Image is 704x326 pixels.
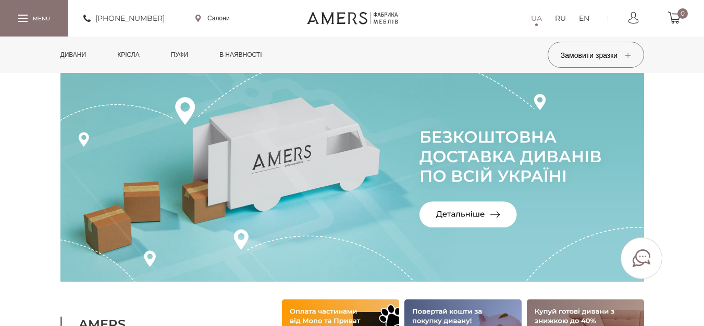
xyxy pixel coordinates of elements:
[531,12,542,25] a: UA
[548,42,644,68] button: Замовити зразки
[555,12,566,25] a: RU
[212,37,269,73] a: в наявності
[195,14,230,23] a: Салони
[561,51,631,60] span: Замовити зразки
[83,12,165,25] a: [PHONE_NUMBER]
[677,8,688,19] span: 0
[53,37,94,73] a: Дивани
[579,12,589,25] a: EN
[109,37,147,73] a: Крісла
[163,37,196,73] a: Пуфи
